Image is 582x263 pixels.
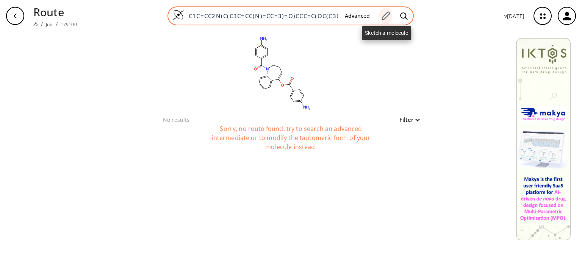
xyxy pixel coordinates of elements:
[207,32,358,115] svg: C1C=CC2N(C(C3C=CC(N)=CC=3)=O)CCC=C(OC(C3C=CC(N)=CC=3)=O)C=2C=1
[173,9,184,20] img: Logo Spaya
[163,116,190,124] p: No results
[61,21,77,28] a: 179100
[339,9,376,23] button: Advanced
[33,4,77,20] p: Route
[362,26,411,40] div: Sketch a molecule
[184,12,339,20] input: Enter SMILES
[504,12,524,20] p: v [DATE]
[395,117,419,123] button: Filter
[196,124,386,162] div: Sorry, no route found: try to search an advanced intermediate or to modify the tautomeric form of...
[516,38,571,240] img: Banner
[33,22,38,26] img: Spaya logo
[46,21,52,28] a: Job
[56,20,58,28] li: /
[41,20,43,28] li: /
